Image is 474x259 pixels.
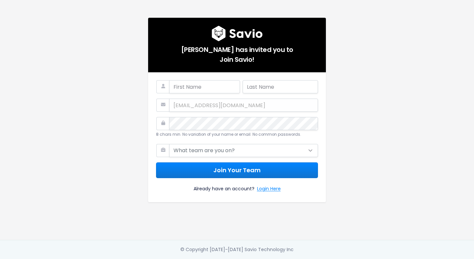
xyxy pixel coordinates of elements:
div: Already have an account? [156,178,318,194]
input: Last Name [243,80,318,93]
img: logo600x187.a314fd40982d.png [212,26,263,41]
div: © Copyright [DATE]-[DATE] Savio Technology Inc [180,246,294,254]
small: 8 chars min. No variation of your name or email. No common passwords. [156,132,301,137]
h5: [PERSON_NAME] has invited you to Join Savio! [156,41,318,64]
button: Join Your Team [156,162,318,178]
a: Login Here [257,185,281,194]
input: First Name [169,80,240,93]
